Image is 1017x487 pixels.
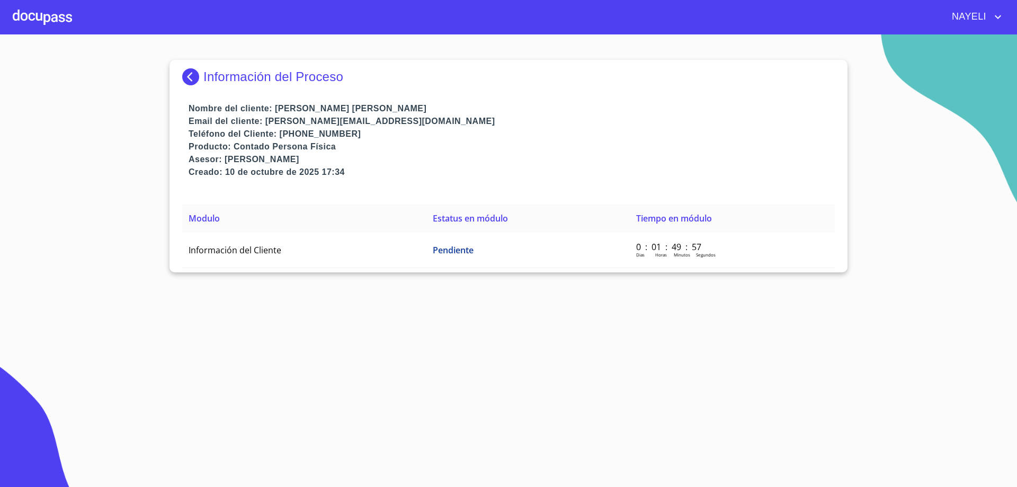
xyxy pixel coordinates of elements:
p: Producto: Contado Persona Física [189,140,835,153]
span: Información del Cliente [189,244,281,256]
p: Teléfono del Cliente: [PHONE_NUMBER] [189,128,835,140]
p: 0 : 01 : 49 : 57 [636,241,708,253]
p: Segundos [696,252,716,258]
p: Información del Proceso [203,69,343,84]
img: Docupass spot blue [182,68,203,85]
p: Minutos [674,252,690,258]
p: Asesor: [PERSON_NAME] [189,153,835,166]
p: Horas [655,252,667,258]
span: Estatus en módulo [433,212,508,224]
span: Pendiente [433,244,474,256]
p: Creado: 10 de octubre de 2025 17:34 [189,166,835,179]
span: Tiempo en módulo [636,212,712,224]
span: NAYELI [944,8,992,25]
div: Información del Proceso [182,68,835,85]
p: Nombre del cliente: [PERSON_NAME] [PERSON_NAME] [189,102,835,115]
p: Email del cliente: [PERSON_NAME][EMAIL_ADDRESS][DOMAIN_NAME] [189,115,835,128]
span: Modulo [189,212,220,224]
p: Dias [636,252,645,258]
button: account of current user [944,8,1004,25]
